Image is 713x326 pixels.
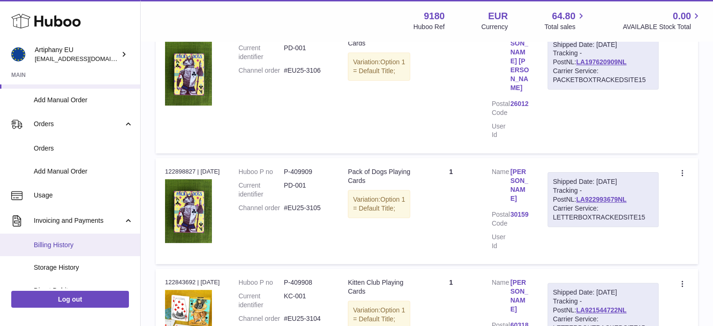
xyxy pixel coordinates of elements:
[284,44,329,61] dd: PD-001
[35,55,138,62] span: [EMAIL_ADDRESS][DOMAIN_NAME]
[510,30,529,92] a: [PERSON_NAME] [PERSON_NAME]
[239,44,284,61] dt: Current identifier
[413,23,445,31] div: Huboo Ref
[548,172,659,227] div: Tracking - PostNL:
[492,30,510,95] dt: Name
[239,292,284,310] dt: Current identifier
[34,144,133,153] span: Orders
[348,190,410,218] div: Variation:
[284,181,329,199] dd: PD-001
[284,314,329,323] dd: #EU25-3104
[239,314,284,323] dt: Channel order
[623,10,702,31] a: 0.00 AVAILABLE Stock Total
[553,288,653,297] div: Shipped Date: [DATE]
[553,204,653,222] div: Carrier Service: LETTERBOXTRACKEDSITE15
[239,204,284,212] dt: Channel order
[420,158,482,264] td: 1
[673,10,691,23] span: 0.00
[553,177,653,186] div: Shipped Date: [DATE]
[544,10,586,31] a: 64.80 Total sales
[348,278,410,296] div: Kitten Club Playing Cards
[544,23,586,31] span: Total sales
[510,210,529,219] a: 30159
[165,278,220,287] div: 122843692 | [DATE]
[239,167,284,176] dt: Huboo P no
[623,23,702,31] span: AVAILABLE Stock Total
[424,10,445,23] strong: 9180
[492,167,510,205] dt: Name
[34,167,133,176] span: Add Manual Order
[510,167,529,203] a: [PERSON_NAME]
[34,120,123,129] span: Orders
[239,181,284,199] dt: Current identifier
[284,66,329,75] dd: #EU25-3106
[492,233,510,250] dt: User Id
[553,40,653,49] div: Shipped Date: [DATE]
[492,99,510,117] dt: Postal Code
[510,99,529,108] a: 26012
[553,67,653,84] div: Carrier Service: PACKETBOXTRACKEDSITE15
[34,191,133,200] span: Usage
[239,278,284,287] dt: Huboo P no
[510,278,529,314] a: [PERSON_NAME]
[481,23,508,31] div: Currency
[34,263,133,272] span: Storage History
[420,21,482,154] td: 1
[576,58,626,66] a: LA197620909NL
[284,278,329,287] dd: P-409908
[165,167,220,176] div: 122898827 | [DATE]
[165,42,212,106] img: 91801728293543.jpg
[488,10,508,23] strong: EUR
[492,210,510,228] dt: Postal Code
[34,286,133,295] span: Direct Debits
[552,10,575,23] span: 64.80
[35,45,119,63] div: Artiphany EU
[348,167,410,185] div: Pack of Dogs Playing Cards
[348,53,410,81] div: Variation:
[34,216,123,225] span: Invoicing and Payments
[11,47,25,61] img: artiphany@artiphany.eu
[34,96,133,105] span: Add Manual Order
[284,167,329,176] dd: P-409909
[165,179,212,243] img: 91801728293543.jpg
[34,241,133,250] span: Billing History
[11,291,129,308] a: Log out
[284,292,329,310] dd: KC-001
[548,35,659,90] div: Tracking - PostNL:
[492,122,510,140] dt: User Id
[239,66,284,75] dt: Channel order
[576,306,626,314] a: LA921544722NL
[284,204,329,212] dd: #EU25-3105
[576,196,626,203] a: LA922993679NL
[492,278,510,316] dt: Name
